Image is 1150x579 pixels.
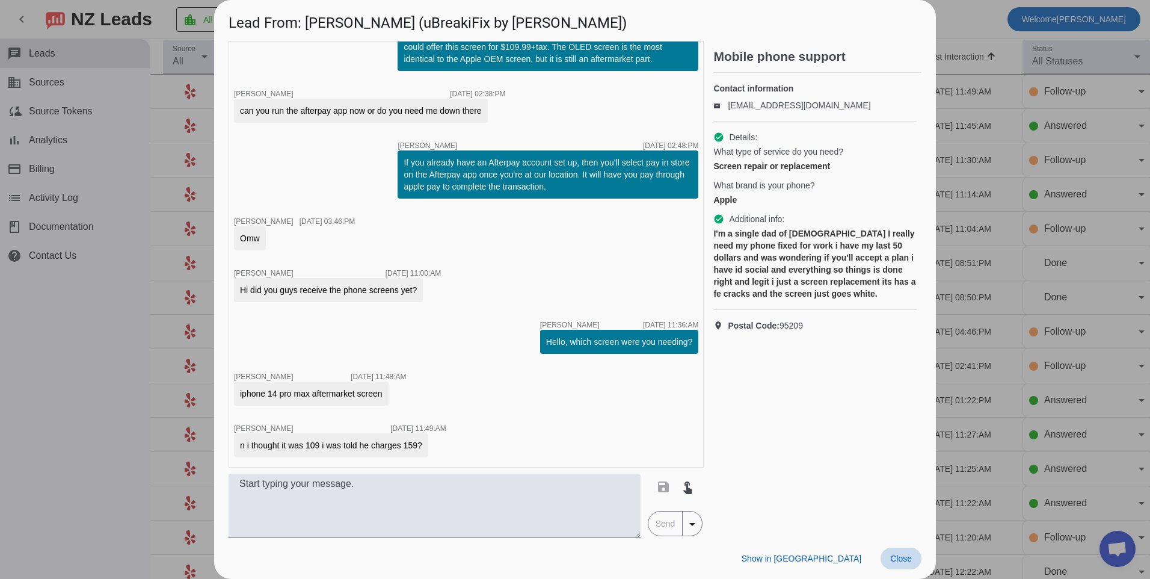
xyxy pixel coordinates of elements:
a: [EMAIL_ADDRESS][DOMAIN_NAME] [728,101,870,110]
div: can you run the afterpay app now or do you need me down there [240,105,482,117]
div: [DATE] 11:36:AM [643,321,698,329]
mat-icon: location_on [713,321,728,330]
div: [DATE] 02:48:PM [643,142,698,149]
h2: Mobile phone support [713,51,921,63]
span: Close [890,554,912,563]
span: Additional info: [729,213,784,225]
span: Show in [GEOGRAPHIC_DATA] [742,554,861,563]
span: [PERSON_NAME] [234,269,294,277]
div: I'm a single dad of [DEMOGRAPHIC_DATA] I really need my phone fixed for work i have my last 50 do... [713,228,917,300]
mat-icon: check_circle [713,214,724,224]
span: What type of service do you need? [713,146,843,158]
div: Hello, which screen were you needing? [546,336,693,348]
mat-icon: check_circle [713,132,724,143]
div: Omw [240,232,260,244]
div: If you already have an Afterpay account set up, then you'll select pay in store on the Afterpay a... [404,156,692,193]
div: [DATE] 03:46:PM [300,218,355,225]
div: Apple [713,194,917,206]
span: Details: [729,131,757,143]
strong: Postal Code: [728,321,779,330]
span: What brand is your phone? [713,179,814,191]
button: Close [881,548,921,569]
mat-icon: arrow_drop_down [685,517,700,531]
div: [DATE] 11:48:AM [351,373,406,380]
span: [PERSON_NAME] [234,217,294,226]
div: [DATE] 11:49:AM [390,425,446,432]
mat-icon: touch_app [680,480,695,494]
span: [PERSON_NAME] [234,90,294,98]
span: [PERSON_NAME] [398,142,457,149]
div: The next screen up would be the OLED screen. We do have it in stock and could offer this screen f... [404,29,692,65]
div: Hi did you guys receive the phone screens yet? [240,284,417,296]
div: Screen repair or replacement [713,160,917,172]
span: [PERSON_NAME] [234,424,294,433]
mat-icon: email [713,102,728,108]
div: [DATE] 11:00:AM [386,270,441,277]
h4: Contact information [713,82,917,94]
div: [DATE] 02:38:PM [450,90,505,98]
button: Show in [GEOGRAPHIC_DATA] [732,548,871,569]
div: n i thought it was 109 i was told he charges 159? [240,439,422,451]
span: [PERSON_NAME] [540,321,600,329]
span: 95209 [728,320,803,332]
span: [PERSON_NAME] [234,373,294,381]
div: iphone 14 pro max aftermarket screen [240,388,383,400]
